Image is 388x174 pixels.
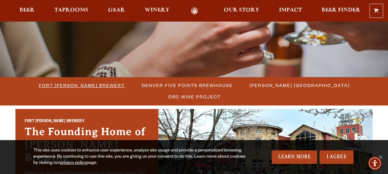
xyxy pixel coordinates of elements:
[249,81,350,90] span: [PERSON_NAME] [GEOGRAPHIC_DATA]
[318,7,365,14] a: Beer Finder
[108,8,125,13] span: Gear
[104,7,129,14] a: Gear
[142,81,233,90] span: Denver Five Points Brewhouse
[15,7,39,14] a: Beer
[272,150,317,164] a: Learn More
[19,8,35,13] span: Beer
[33,148,248,166] div: This site uses cookies to enhance user experience, analyze site usage and provide a personalized ...
[145,8,169,13] span: Winery
[279,8,302,13] span: Impact
[224,8,259,13] span: Our Story
[368,156,382,170] div: Accessibility Menu
[35,81,128,90] a: Fort [PERSON_NAME] Brewery
[220,7,263,14] a: Our Story
[322,8,361,13] span: Beer Finder
[39,81,125,90] span: Fort [PERSON_NAME] Brewery
[25,118,149,126] h2: Fort [PERSON_NAME] Brewery
[168,92,221,101] span: OBC Wine Project
[319,150,353,164] a: I Agree
[50,7,92,14] a: Taprooms
[54,8,88,13] span: Taprooms
[138,81,236,90] a: Denver Five Points Brewhouse
[275,7,306,14] a: Impact
[25,125,149,167] h3: The Founding Home of [PERSON_NAME] Brewing
[141,7,173,14] a: Winery
[165,92,224,101] a: OBC Wine Project
[60,161,86,166] a: privacy policy
[183,7,206,14] a: Odell Home
[246,81,353,90] a: [PERSON_NAME] [GEOGRAPHIC_DATA]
